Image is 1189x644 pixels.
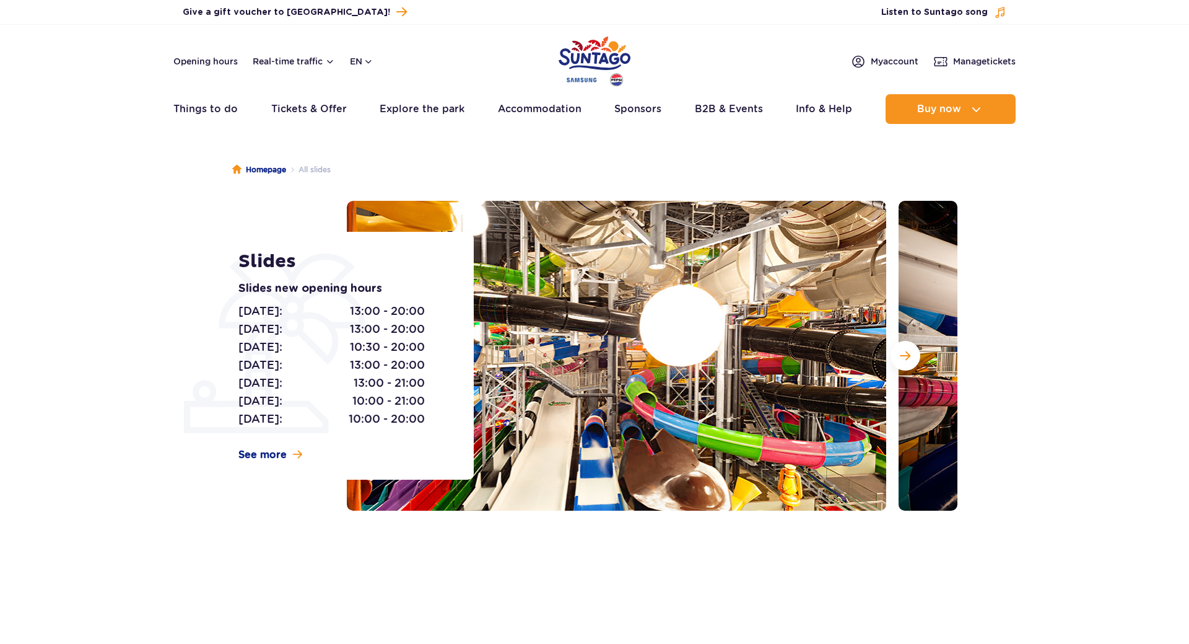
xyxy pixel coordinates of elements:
span: Buy now [917,104,961,115]
a: Things to do [173,94,238,124]
p: Slides new opening hours [238,280,446,298]
span: [DATE]: [238,392,282,410]
button: en [350,55,373,68]
a: Homepage [232,164,286,176]
span: [DATE]: [238,320,282,338]
a: Tickets & Offer [271,94,347,124]
span: Manage tickets [953,55,1016,68]
span: [DATE]: [238,374,282,392]
span: 10:00 - 20:00 [349,410,425,428]
span: Listen to Suntago song [881,6,988,19]
span: 13:00 - 20:00 [350,356,425,374]
span: 13:00 - 20:00 [350,302,425,320]
span: 13:00 - 20:00 [350,320,425,338]
a: Myaccount [851,54,918,69]
a: Sponsors [614,94,661,124]
span: 10:30 - 20:00 [350,338,425,356]
span: [DATE]: [238,338,282,356]
li: All slides [286,164,331,176]
span: 13:00 - 21:00 [354,374,425,392]
button: Real-time traffic [253,56,335,66]
a: Park of Poland [559,31,630,88]
a: Explore the park [380,94,464,124]
a: Info & Help [796,94,852,124]
a: See more [238,448,302,462]
a: Accommodation [498,94,581,124]
span: [DATE]: [238,356,282,374]
span: Give a gift voucher to [GEOGRAPHIC_DATA]! [183,6,390,19]
button: Listen to Suntago song [881,6,1006,19]
button: Buy now [886,94,1016,124]
span: [DATE]: [238,302,282,320]
span: My account [871,55,918,68]
button: Next slide [891,341,920,371]
a: Managetickets [933,54,1016,69]
span: See more [238,448,287,462]
a: Give a gift voucher to [GEOGRAPHIC_DATA]! [183,4,407,20]
a: B2B & Events [695,94,763,124]
span: 10:00 - 21:00 [352,392,425,410]
h1: Slides [238,250,446,273]
span: [DATE]: [238,410,282,428]
a: Opening hours [173,55,238,68]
